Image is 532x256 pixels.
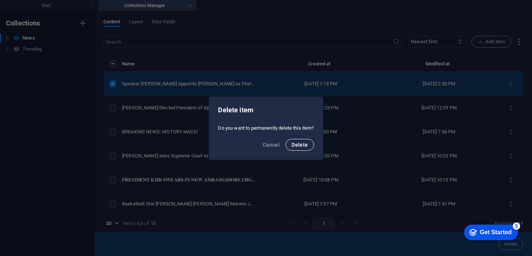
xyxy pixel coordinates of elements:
button: Cancel [260,139,283,151]
h2: Delete item [218,106,314,115]
div: Get Started 5 items remaining, 0% complete [7,4,61,19]
div: Do you want to permanently delete this item? [209,122,323,134]
button: Delete [286,139,314,151]
span: Delete [291,142,308,148]
div: 5 [56,1,64,9]
div: Get Started [23,8,55,15]
span: Cancel [263,142,280,148]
